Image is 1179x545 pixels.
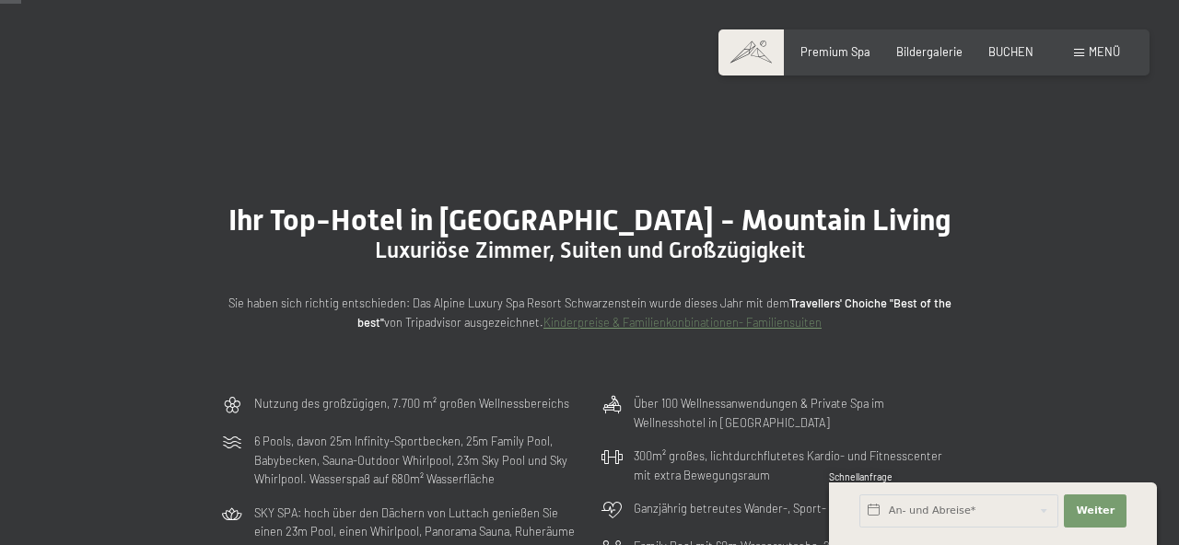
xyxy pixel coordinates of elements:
a: Kinderpreise & Familienkonbinationen- Familiensuiten [543,315,822,330]
a: Bildergalerie [896,44,963,59]
p: Sie haben sich richtig entschieden: Das Alpine Luxury Spa Resort Schwarzenstein wurde dieses Jahr... [221,294,958,331]
p: 300m² großes, lichtdurchflutetes Kardio- und Fitnesscenter mit extra Bewegungsraum [634,446,958,484]
a: Premium Spa [800,44,870,59]
p: Ganzjährig betreutes Wander-, Sport- und Vitalprogramm [634,499,928,517]
span: Luxuriöse Zimmer, Suiten und Großzügigkeit [375,238,805,263]
a: BUCHEN [988,44,1033,59]
span: Weiter [1076,504,1115,518]
p: Über 100 Wellnessanwendungen & Private Spa im Wellnesshotel in [GEOGRAPHIC_DATA] [634,394,958,432]
button: Weiter [1064,494,1126,528]
span: Schnellanfrage [829,471,893,482]
span: Menü [1089,44,1120,59]
span: Ihr Top-Hotel in [GEOGRAPHIC_DATA] - Mountain Living [228,203,951,238]
p: Nutzung des großzügigen, 7.700 m² großen Wellnessbereichs [254,394,569,412]
p: 6 Pools, davon 25m Infinity-Sportbecken, 25m Family Pool, Babybecken, Sauna-Outdoor Whirlpool, 23... [254,432,578,488]
strong: Travellers' Choiche "Best of the best" [357,296,951,329]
